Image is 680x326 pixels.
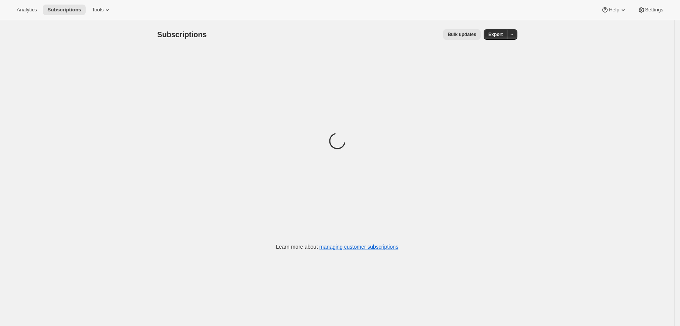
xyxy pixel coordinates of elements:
button: Help [597,5,631,15]
span: Analytics [17,7,37,13]
span: Subscriptions [47,7,81,13]
button: Bulk updates [443,29,481,40]
a: managing customer subscriptions [319,244,398,250]
span: Bulk updates [448,31,476,38]
span: Subscriptions [157,30,207,39]
span: Tools [92,7,103,13]
p: Learn more about [276,243,398,251]
button: Subscriptions [43,5,86,15]
span: Settings [645,7,663,13]
button: Export [484,29,507,40]
button: Tools [87,5,116,15]
span: Export [488,31,503,38]
button: Analytics [12,5,41,15]
button: Settings [633,5,668,15]
span: Help [609,7,619,13]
